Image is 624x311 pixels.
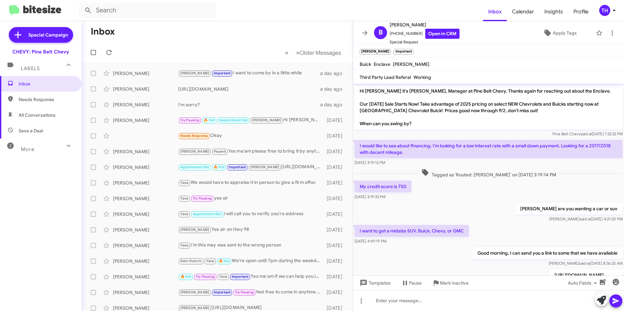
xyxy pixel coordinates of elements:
div: feel free to come in anytime that works for you [178,289,324,296]
div: [PERSON_NAME] [113,211,178,217]
span: 🔥 Hot [204,118,215,122]
div: [DATE] [324,117,348,124]
span: All Conversations [19,112,55,118]
div: [PERSON_NAME] [113,180,178,186]
span: Special Request [390,39,460,45]
div: a day ago [320,86,348,92]
span: [DATE] 4:49:19 PM [354,239,386,244]
small: [PERSON_NAME] [360,49,391,55]
div: a day ago [320,70,348,77]
span: Older Messages [300,49,341,56]
span: Important [232,274,249,279]
a: Open in CRM [425,29,460,39]
span: Appointment Set [219,118,248,122]
div: We're open until 7pm during the weekday and 5pm on the weekends please feel free to come by when ... [178,257,324,265]
div: Hi [PERSON_NAME], did you get all the information you needed from [PERSON_NAME] [178,116,324,124]
nav: Page navigation example [281,46,345,59]
span: Labels [21,66,40,71]
div: [PERSON_NAME] [113,101,178,108]
span: [PERSON_NAME] [250,165,279,169]
span: said at [580,216,591,221]
span: Save a Deal [19,127,43,134]
span: Yana [180,181,189,185]
div: [PERSON_NAME] [113,148,178,155]
div: [PERSON_NAME] [113,86,178,92]
a: Calendar [507,2,539,21]
span: said at [581,131,592,136]
div: I want to come by in a little while [178,69,320,77]
span: Yana [206,259,214,263]
div: CHEVY: Pine Belt Chevy [12,49,69,55]
span: [PERSON_NAME] [390,21,460,29]
span: Needs Response [19,96,74,103]
span: Important [214,290,231,294]
div: TH [599,5,610,16]
a: Profile [568,2,594,21]
div: [PERSON_NAME] [113,227,178,233]
span: [PERSON_NAME] [180,306,210,310]
span: « [285,49,289,57]
span: [PERSON_NAME] [DATE] 8:36:25 AM [549,261,623,266]
button: Pause [396,277,427,289]
span: Inbox [483,2,507,21]
div: [DATE] [324,289,348,296]
div: [PERSON_NAME] [113,258,178,264]
span: [PERSON_NAME] [180,149,210,154]
div: I'm sorry? [178,101,320,108]
p: I would like to see about financing. I'm looking for a low interest rate with a small down paymen... [354,140,623,158]
div: [DATE] [324,211,348,217]
span: Auto Fields [568,277,599,289]
button: TH [594,5,617,16]
span: Appointment Set [193,212,222,216]
p: I want to get a midsize SUV. Buick, Chevy, or GMC [354,225,469,237]
div: [URL][DOMAIN_NAME] [178,86,320,92]
div: [DATE] [324,274,348,280]
span: Appointment Set [180,165,209,169]
span: Yana [180,243,189,247]
div: [DATE] [324,180,348,186]
span: B [379,27,383,38]
span: Insights [539,2,568,21]
p: Hi [PERSON_NAME] it's [PERSON_NAME], Manager at Pine Belt Chevy. Thanks again for reaching out ab... [354,85,623,129]
div: [PERSON_NAME] [113,117,178,124]
small: Important [394,49,413,55]
span: [DATE] 3:19:12 PM [354,160,385,165]
p: [URL][DOMAIN_NAME] [549,269,623,281]
span: [PERSON_NAME] [252,118,281,122]
span: Yana [180,196,189,200]
div: a day ago [320,101,348,108]
span: Important [214,71,231,75]
button: Mark Inactive [427,277,474,289]
span: [PERSON_NAME] [DATE] 4:21:20 PM [549,216,623,221]
button: Auto Fields [563,277,604,289]
div: [PERSON_NAME] [113,242,178,249]
span: Try Pausing [235,290,254,294]
span: 🔥 Hot [213,165,225,169]
div: Yes ma'am please free to bring it by anytime that is convenient for you [178,148,324,155]
div: [PERSON_NAME] [113,70,178,77]
div: [PERSON_NAME] [113,164,178,170]
div: yes sir [178,195,324,202]
span: [PERSON_NAME] [393,61,429,67]
div: [PERSON_NAME] [113,195,178,202]
span: Mark Inactive [440,277,469,289]
span: Try Pausing [180,118,199,122]
span: 🔥 Hot [219,259,230,263]
span: Pine Belt Chevy [DATE] 1:32:22 PM [553,131,623,136]
button: Previous [281,46,292,59]
span: More [21,146,34,152]
span: Yana [219,274,227,279]
div: [DATE] [324,133,348,139]
span: Try Pausing [193,196,212,200]
span: Try Pausing [196,274,215,279]
p: [PERSON_NAME] are you wanting a car or suv [515,203,623,215]
div: [DATE] [324,242,348,249]
p: My credit score is 750 [354,181,412,192]
span: » [296,49,300,57]
div: [PERSON_NAME] [113,289,178,296]
button: Apply Tags [526,27,593,39]
div: [URL][DOMAIN_NAME] [178,163,324,171]
span: Paused [214,149,226,154]
div: [DATE] [324,258,348,264]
